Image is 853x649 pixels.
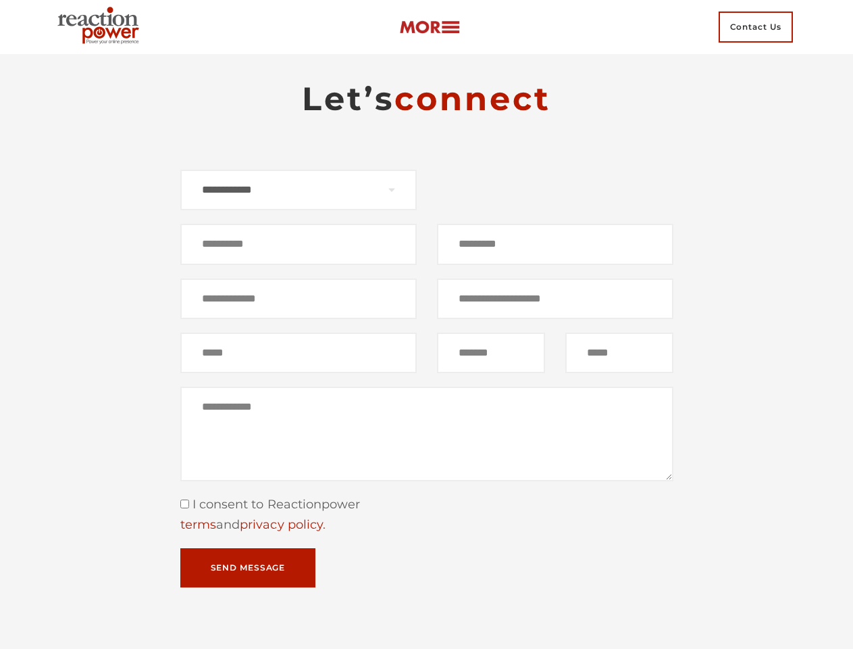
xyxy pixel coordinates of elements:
span: connect [394,79,551,118]
a: privacy policy. [240,517,326,532]
span: Contact Us [719,11,793,43]
a: terms [180,517,216,532]
span: Send Message [211,564,286,572]
img: Executive Branding | Personal Branding Agency [52,3,150,51]
div: and [180,515,673,535]
span: I consent to Reactionpower [189,497,361,512]
button: Send Message [180,548,316,587]
img: more-btn.png [399,20,460,35]
form: Contact form [180,170,673,588]
h2: Let’s [180,78,673,119]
